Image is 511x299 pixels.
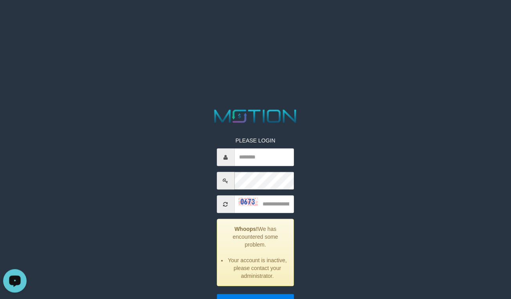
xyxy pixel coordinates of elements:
[217,219,294,286] div: We has encountered some problem.
[217,137,294,145] p: PLEASE LOGIN
[3,3,27,27] button: Open LiveChat chat widget
[211,108,300,125] img: MOTION_logo.png
[234,226,258,232] strong: Whoops!
[238,198,258,206] img: captcha
[227,257,288,280] li: Your account is inactive, please contact your administrator.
